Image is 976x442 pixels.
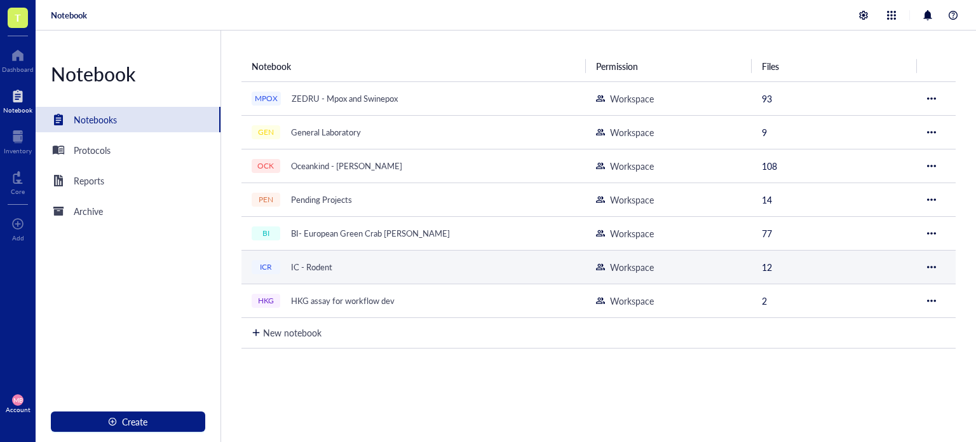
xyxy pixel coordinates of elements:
[610,92,654,106] div: Workspace
[74,174,104,188] div: Reports
[4,127,32,155] a: Inventory
[285,123,367,141] div: General Laboratory
[610,125,654,139] div: Workspace
[285,191,358,209] div: Pending Projects
[36,168,220,193] a: Reports
[36,137,220,163] a: Protocols
[285,224,456,242] div: BI- European Green Crab [PERSON_NAME]
[13,396,23,404] span: MB
[51,411,205,432] button: Create
[74,204,103,218] div: Archive
[610,260,654,274] div: Workspace
[263,326,322,340] div: New notebook
[3,86,32,114] a: Notebook
[610,226,654,240] div: Workspace
[285,258,338,276] div: IC - Rodent
[752,115,917,149] td: 9
[285,292,400,310] div: HKG assay for workflow dev
[241,51,586,81] th: Notebook
[122,417,147,427] span: Create
[752,149,917,183] td: 108
[15,10,21,25] span: T
[6,406,30,413] div: Account
[752,81,917,115] td: 93
[4,147,32,155] div: Inventory
[752,183,917,216] td: 14
[11,167,25,195] a: Core
[285,157,408,175] div: Oceankind - [PERSON_NAME]
[752,51,917,81] th: Files
[74,113,117,127] div: Notebooks
[610,159,654,173] div: Workspace
[586,51,751,81] th: Permission
[286,90,403,107] div: ZEDRU - Mpox and Swinepox
[752,250,917,284] td: 12
[3,106,32,114] div: Notebook
[36,198,220,224] a: Archive
[610,193,654,207] div: Workspace
[51,10,87,21] a: Notebook
[2,66,34,73] div: Dashboard
[36,107,220,132] a: Notebooks
[2,45,34,73] a: Dashboard
[752,216,917,250] td: 77
[12,234,24,242] div: Add
[11,188,25,195] div: Core
[752,284,917,317] td: 2
[610,294,654,308] div: Workspace
[36,61,220,86] div: Notebook
[74,143,111,157] div: Protocols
